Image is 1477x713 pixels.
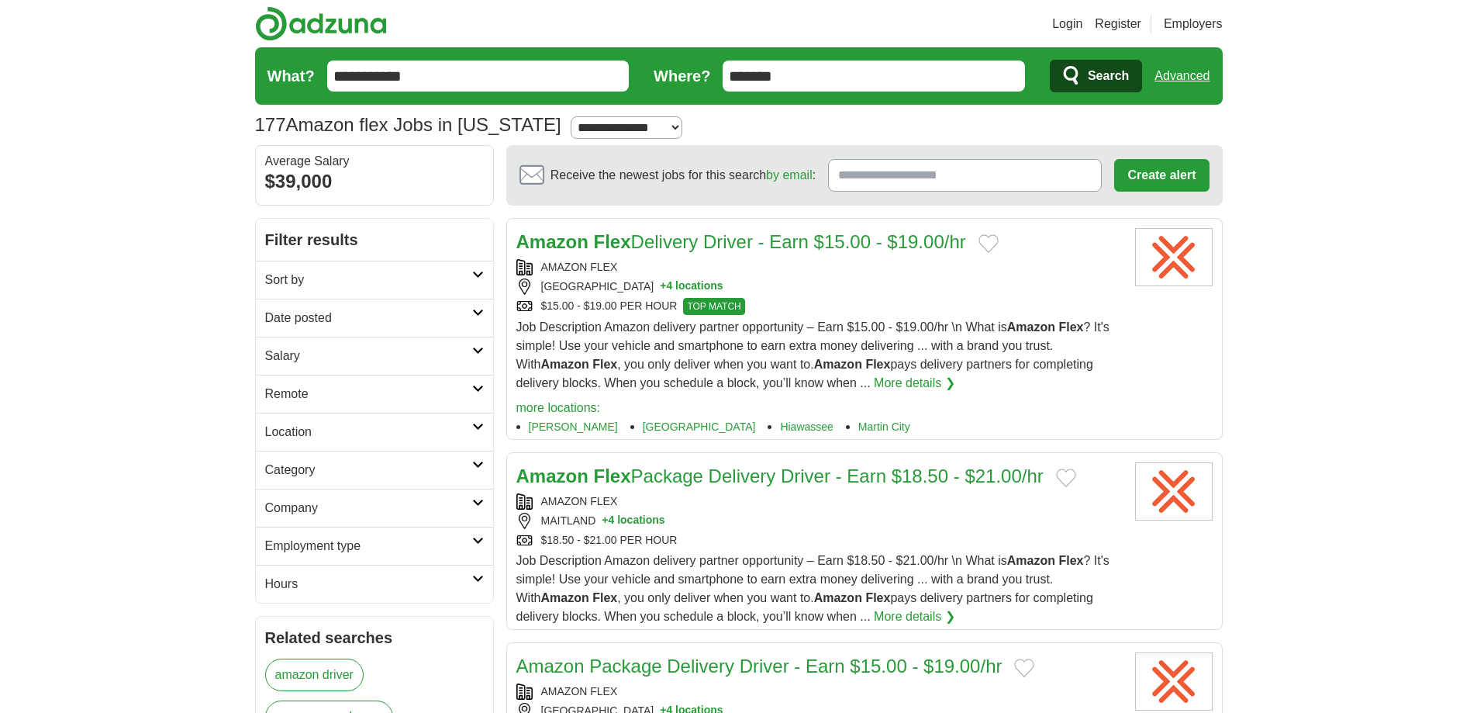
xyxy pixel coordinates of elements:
a: More details ❯ [874,607,955,626]
a: Amazon FlexPackage Delivery Driver - Earn $18.50 - $21.00/hr [516,466,1044,486]
strong: Amazon [541,358,589,371]
div: MAITLAND [516,513,1123,529]
a: Location [256,413,493,451]
span: Search [1088,61,1129,92]
strong: Flex [594,231,631,252]
div: $18.50 - $21.00 PER HOUR [516,532,1123,549]
a: More details ❯ [874,374,955,393]
strong: Amazon [1007,554,1055,567]
strong: Amazon [1007,320,1055,334]
h2: Sort by [265,271,472,289]
label: Where? [654,64,710,88]
button: +4 locations [602,513,664,529]
a: Employment type [256,527,493,565]
strong: Amazon [516,231,588,252]
a: Hours [256,565,493,603]
a: Remote [256,375,493,413]
h2: Remote [265,385,472,403]
a: Login [1052,15,1082,33]
a: Hiawassee [780,421,833,433]
strong: Flex [1058,554,1083,567]
img: Adzuna logo [255,6,387,41]
strong: Flex [865,358,890,371]
strong: Amazon [541,591,589,604]
a: Amazon Package Delivery Driver - Earn $15.00 - $19.00/hr [516,656,1002,677]
h2: Related searches [265,626,484,649]
h1: Amazon flex Jobs in [US_STATE] [255,114,561,135]
strong: Amazon [814,591,862,604]
h2: Hours [265,575,472,594]
a: Register [1095,15,1141,33]
img: Amazon Flex logo [1135,652,1213,711]
div: [GEOGRAPHIC_DATA] [516,279,1123,295]
div: $39,000 [265,168,484,196]
span: TOP MATCH [683,298,744,315]
button: Add to favorite jobs [1014,659,1034,677]
p: more locations: [516,399,1123,417]
h2: Company [265,499,472,517]
span: Job Description Amazon delivery partner opportunity – Earn $15.00 - $19.00/hr \n What is ? It's s... [516,320,1109,389]
a: Employers [1164,15,1223,33]
h2: Date posted [265,309,472,327]
a: Amazon FlexDelivery Driver - Earn $15.00 - $19.00/hr [516,231,966,252]
span: + [602,513,608,529]
button: Search [1050,60,1142,92]
a: Salary [256,337,493,375]
h2: Salary [265,347,472,365]
strong: Flex [592,591,617,604]
h2: Category [265,461,472,479]
span: + [660,279,666,295]
a: AMAZON FLEX [541,685,618,697]
a: Advanced [1154,61,1210,92]
a: Company [256,489,493,527]
strong: Flex [865,591,890,604]
strong: Amazon [516,466,588,486]
span: 177 [255,111,286,139]
a: [GEOGRAPHIC_DATA] [643,421,756,433]
strong: Flex [1058,320,1083,334]
a: Sort by [256,261,493,299]
strong: Flex [592,358,617,371]
span: Receive the newest jobs for this search : [550,166,816,185]
div: Average Salary [265,155,484,168]
strong: Flex [594,466,631,486]
a: by email [766,168,813,182]
strong: Amazon [814,358,862,371]
img: Amazon Flex logo [1135,462,1213,521]
div: $15.00 - $19.00 PER HOUR [516,298,1123,315]
h2: Location [265,423,472,441]
a: amazon driver [265,659,364,691]
img: Amazon Flex logo [1135,228,1213,286]
button: Add to favorite jobs [978,234,999,253]
button: +4 locations [660,279,723,295]
a: AMAZON FLEX [541,261,618,273]
a: Date posted [256,299,493,337]
button: Create alert [1114,159,1209,192]
h2: Employment type [265,537,472,556]
button: Add to favorite jobs [1056,469,1076,487]
a: Martin City [858,421,910,433]
span: Job Description Amazon delivery partner opportunity – Earn $18.50 - $21.00/hr \n What is ? It's s... [516,554,1109,623]
label: What? [267,64,315,88]
a: Category [256,451,493,489]
h2: Filter results [256,219,493,261]
a: [PERSON_NAME] [529,421,618,433]
a: AMAZON FLEX [541,495,618,507]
